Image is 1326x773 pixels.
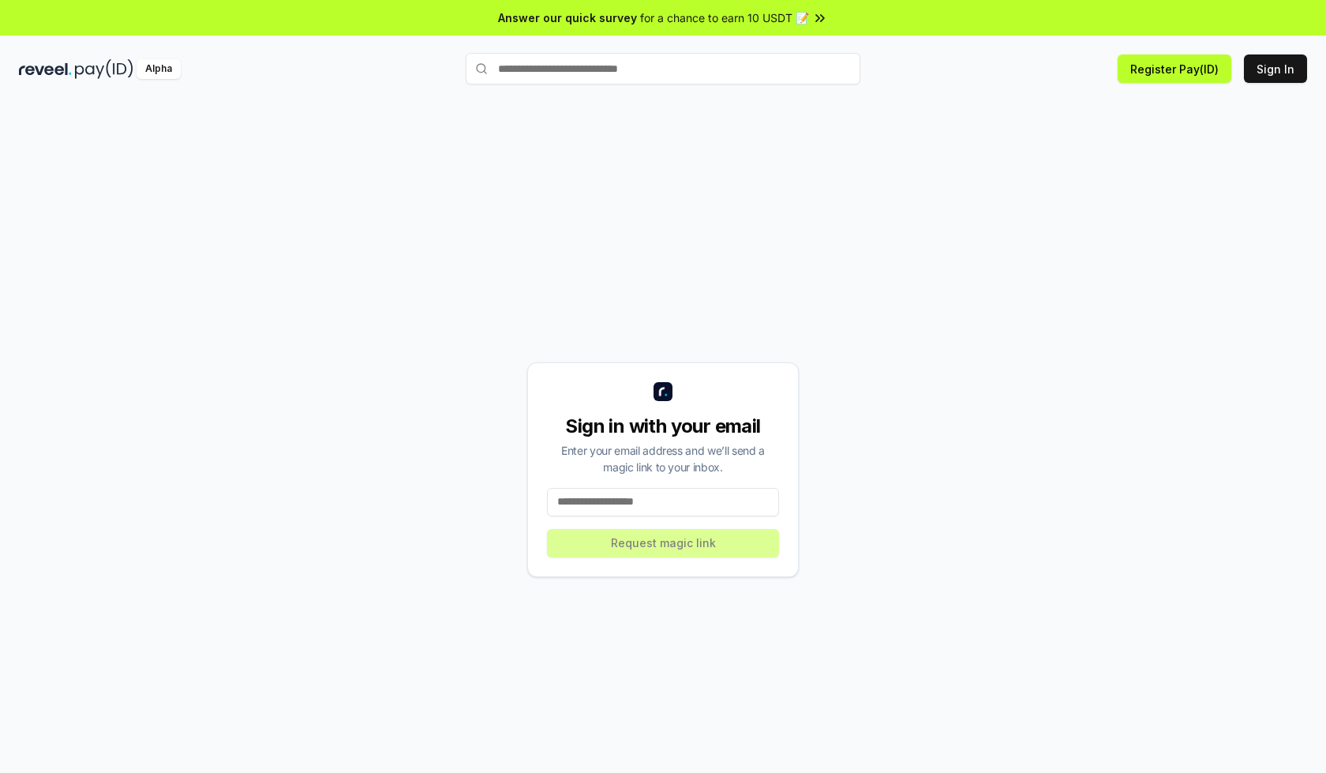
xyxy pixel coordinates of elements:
button: Sign In [1244,54,1307,83]
span: Answer our quick survey [498,9,637,26]
button: Register Pay(ID) [1118,54,1231,83]
img: pay_id [75,59,133,79]
div: Enter your email address and we’ll send a magic link to your inbox. [547,442,779,475]
span: for a chance to earn 10 USDT 📝 [640,9,809,26]
img: reveel_dark [19,59,72,79]
div: Alpha [137,59,181,79]
div: Sign in with your email [547,414,779,439]
img: logo_small [654,382,672,401]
